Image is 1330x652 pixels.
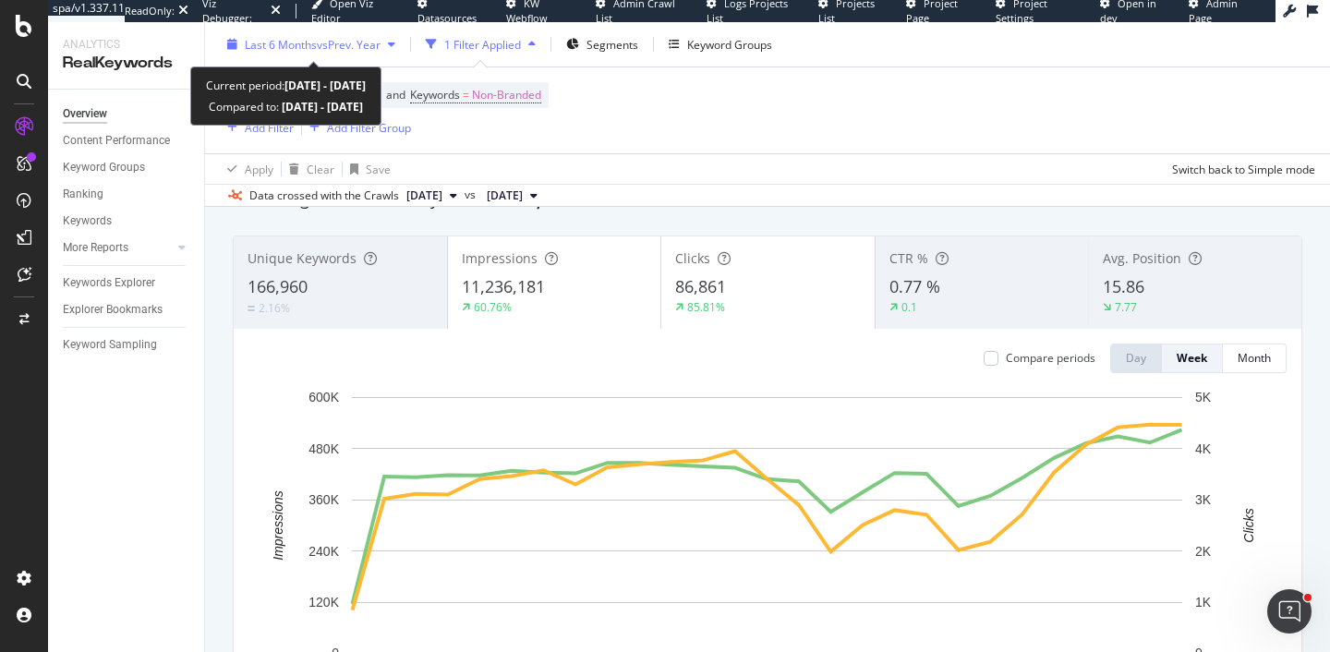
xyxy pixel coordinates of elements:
span: Segments [586,36,638,52]
button: Save [343,154,391,184]
a: Ranking [63,185,191,204]
text: 5K [1195,390,1212,404]
a: More Reports [63,238,173,258]
span: CTR % [889,249,928,267]
div: 1 Filter Applied [444,36,521,52]
div: ReadOnly: [125,4,175,18]
a: Keyword Groups [63,158,191,177]
button: [DATE] [479,185,545,207]
span: 2025 Aug. 25th [406,187,442,204]
div: Clear [307,161,334,176]
div: Keywords [63,211,112,231]
button: Last 6 MonthsvsPrev. Year [220,30,403,59]
a: Explorer Bookmarks [63,300,191,320]
text: 600K [308,390,339,404]
a: Content Performance [63,131,191,151]
div: Keyword Groups [63,158,145,177]
span: Datasources [417,11,477,25]
span: Avg. Position [1103,249,1181,267]
div: Add Filter [245,119,294,135]
button: Day [1110,344,1162,373]
span: 166,960 [248,275,308,297]
div: Data crossed with the Crawls [249,187,399,204]
button: [DATE] [399,185,465,207]
button: Segments [559,30,646,59]
text: 360K [308,492,339,507]
span: vs [465,187,479,203]
div: Content Performance [63,131,170,151]
a: Overview [63,104,191,124]
div: Keyword Groups [687,36,772,52]
span: Clicks [675,249,710,267]
button: Keyword Groups [661,30,780,59]
div: Keyword Sampling [63,335,157,355]
text: 240K [308,544,339,559]
b: [DATE] - [DATE] [284,78,366,93]
span: 86,861 [675,275,726,297]
text: Clicks [1241,508,1256,542]
text: 1K [1195,595,1212,610]
span: = [463,87,469,103]
div: Explorer Bookmarks [63,300,163,320]
div: 60.76% [474,299,512,315]
div: Ranking [63,185,103,204]
span: 15.86 [1103,275,1144,297]
div: Current period: [206,75,366,96]
div: Overview [63,104,107,124]
text: 120K [308,595,339,610]
button: Apply [220,154,273,184]
button: Switch back to Simple mode [1165,154,1315,184]
span: Unique Keywords [248,249,357,267]
a: Keywords Explorer [63,273,191,293]
div: Keywords Explorer [63,273,155,293]
img: Equal [248,306,255,311]
div: Add Filter Group [327,119,411,135]
span: 0.77 % [889,275,940,297]
text: 3K [1195,492,1212,507]
div: Month [1238,350,1271,366]
div: RealKeywords [63,53,189,74]
div: 7.77 [1115,299,1137,315]
button: 1 Filter Applied [418,30,543,59]
button: Clear [282,154,334,184]
div: Analytics [63,37,189,53]
div: 85.81% [687,299,725,315]
div: Week [1177,350,1207,366]
iframe: Intercom live chat [1267,589,1312,634]
text: 2K [1195,544,1212,559]
div: Apply [245,161,273,176]
text: 4K [1195,441,1212,456]
span: Non-Branded [472,82,541,108]
a: Keyword Sampling [63,335,191,355]
b: [DATE] - [DATE] [279,99,363,115]
div: Compared to: [209,96,363,117]
div: Save [366,161,391,176]
button: Add Filter [220,116,294,139]
div: 0.1 [901,299,917,315]
div: Day [1126,350,1146,366]
span: Last 6 Months [245,36,317,52]
text: 480K [308,441,339,456]
button: Month [1223,344,1287,373]
span: 2024 Oct. 28th [487,187,523,204]
button: Week [1162,344,1223,373]
span: vs Prev. Year [317,36,381,52]
a: Keywords [63,211,191,231]
span: Keywords [410,87,460,103]
text: Impressions [271,490,285,560]
div: Switch back to Simple mode [1172,161,1315,176]
span: 11,236,181 [462,275,545,297]
div: 2.16% [259,300,290,316]
span: and [386,87,405,103]
div: Compare periods [1006,350,1095,366]
span: Impressions [462,249,538,267]
div: More Reports [63,238,128,258]
button: Add Filter Group [302,116,411,139]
